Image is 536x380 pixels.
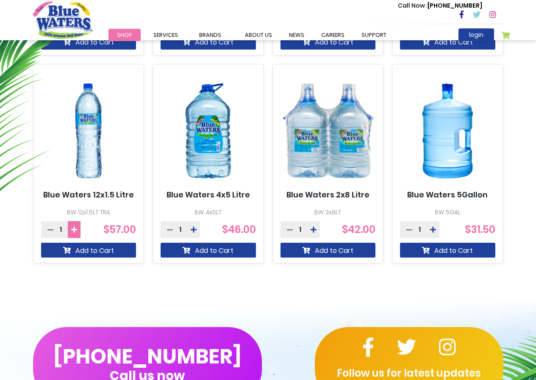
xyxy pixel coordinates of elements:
[400,208,495,217] p: BW 5GAL
[280,243,376,258] button: Add to Cart
[313,29,353,41] a: careers
[117,31,132,39] span: Shop
[222,222,256,236] span: $46.00
[161,35,256,50] button: Add to Cart
[353,29,395,41] a: support
[161,208,256,217] p: BW 4x5LT
[280,72,376,191] img: Blue Waters 2x8 Litre
[103,222,136,236] span: $57.00
[400,72,495,191] img: Blue Waters 5Gallon
[161,243,256,258] button: Add to Cart
[398,1,482,10] p: [PHONE_NUMBER]
[465,222,495,236] span: $31.50
[286,190,369,200] a: Blue Waters 2x8 Litre
[342,222,375,236] span: $42.00
[43,190,134,200] a: Blue Waters 12x1.5 Litre
[41,208,136,217] p: BW 12x1.5LT TRA
[400,243,495,258] button: Add to Cart
[458,28,494,41] a: login
[41,243,136,258] button: Add to Cart
[41,35,136,50] button: Add to Cart
[167,190,250,200] a: Blue Waters 4x5 Litre
[41,72,136,191] img: Blue Waters 12x1.5 Litre
[407,190,488,200] a: Blue Waters 5Gallon
[398,1,428,10] span: Call Now :
[153,31,178,39] span: Services
[280,29,313,41] a: News
[280,208,376,217] p: BW 2x8LT
[280,35,376,50] button: Add to Cart
[33,1,92,39] a: store logo
[236,29,280,41] a: about us
[110,373,185,378] span: Call us now
[400,35,495,50] button: Add to Cart
[199,31,221,39] span: Brands
[161,72,256,191] img: Blue Waters 4x5 Litre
